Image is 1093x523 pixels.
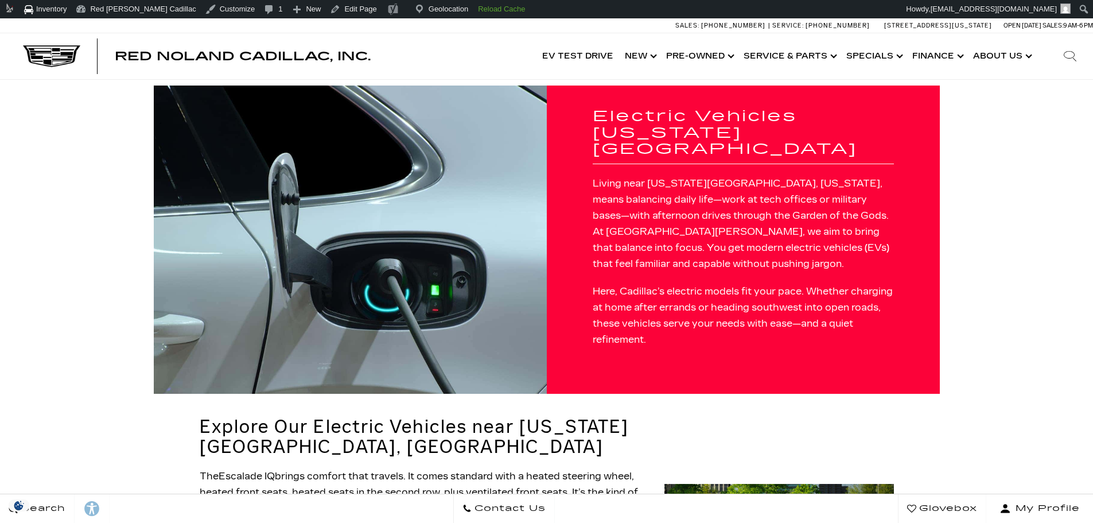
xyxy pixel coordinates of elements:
[701,22,765,29] span: [PHONE_NUMBER]
[593,176,894,272] p: Living near [US_STATE][GEOGRAPHIC_DATA], [US_STATE], means balancing daily life—work at tech offi...
[478,5,525,13] strong: Reload Cache
[593,284,894,348] p: Here, Cadillac’s electric models fit your pace. Whether charging at home after errands or heading...
[675,22,699,29] span: Sales:
[841,33,907,79] a: Specials
[660,33,738,79] a: Pre-Owned
[23,45,80,67] img: Cadillac Dark Logo with Cadillac White Text
[916,501,977,517] span: Glovebox
[219,471,275,482] a: Escalade IQ
[1043,22,1063,29] span: Sales:
[898,494,986,523] a: Glovebox
[772,22,804,29] span: Service:
[453,494,555,523] a: Contact Us
[536,33,619,79] a: EV Test Drive
[907,33,967,79] a: Finance
[154,86,547,394] img: Electric Vehicles Colorado Springs
[18,501,65,517] span: Search
[200,417,650,457] h2: Explore Our Electric Vehicles near [US_STATE][GEOGRAPHIC_DATA], [GEOGRAPHIC_DATA]
[1063,22,1093,29] span: 9 AM-6 PM
[967,33,1036,79] a: About Us
[884,22,992,29] a: [STREET_ADDRESS][US_STATE]
[115,49,371,63] span: Red Noland Cadillac, Inc.
[675,22,768,29] a: Sales: [PHONE_NUMBER]
[986,494,1093,523] button: Open user profile menu
[806,22,870,29] span: [PHONE_NUMBER]
[1003,22,1041,29] span: Open [DATE]
[768,22,873,29] a: Service: [PHONE_NUMBER]
[931,5,1057,13] span: [EMAIL_ADDRESS][DOMAIN_NAME]
[738,33,841,79] a: Service & Parts
[6,499,32,512] section: Click to Open Cookie Consent Modal
[619,33,660,79] a: New
[472,501,546,517] span: Contact Us
[1011,501,1080,517] span: My Profile
[115,51,371,62] a: Red Noland Cadillac, Inc.
[593,109,894,158] h1: Electric Vehicles [US_STATE][GEOGRAPHIC_DATA]
[6,499,32,512] img: Opt-Out Icon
